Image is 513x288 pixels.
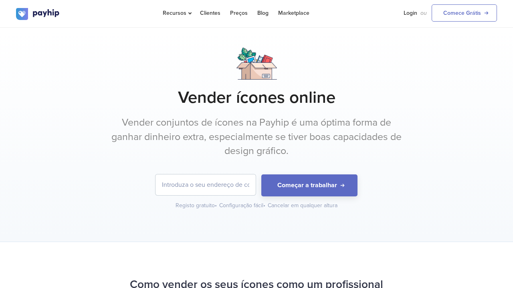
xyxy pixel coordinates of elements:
[236,48,277,80] img: box.png
[106,116,407,158] p: Vender conjuntos de ícones na Payhip é uma óptima forma de ganhar dinheiro extra, especialmente s...
[16,88,497,108] h1: Vender ícones online
[156,174,256,195] input: Introduza o seu endereço de correio eletrónico
[432,4,497,22] a: Comece Grátis
[263,202,265,209] span: •
[163,10,190,16] span: Recursos
[176,202,218,210] div: Registo gratuito
[215,202,217,209] span: •
[261,174,357,196] button: Começar a trabalhar
[219,202,266,210] div: Configuração fácil
[16,8,60,20] img: logo.svg
[268,202,337,210] div: Cancelar em qualquer altura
